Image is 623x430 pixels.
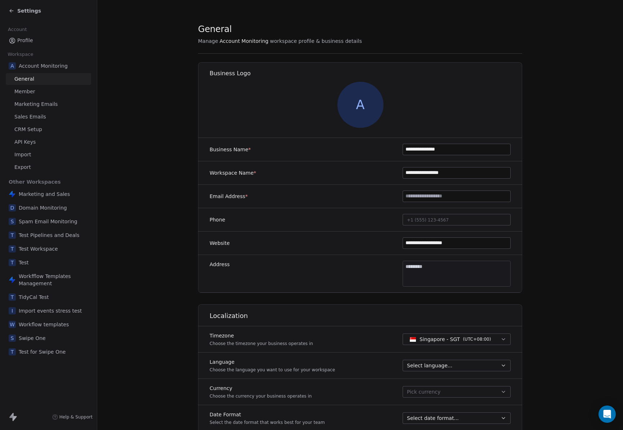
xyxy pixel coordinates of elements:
span: Test Pipelines and Deals [19,232,80,239]
span: Test Workspace [19,245,58,252]
h1: Localization [210,312,523,320]
a: Member [6,86,91,98]
label: Date Format [210,411,325,418]
span: Other Workspaces [6,176,64,188]
span: A [9,62,16,70]
span: Workspace [5,49,36,60]
p: Choose the timezone your business operates in [210,341,313,346]
span: Import [14,151,31,158]
p: Choose the currency your business operates in [210,393,312,399]
span: S [9,335,16,342]
span: T [9,348,16,355]
span: Profile [17,37,33,44]
span: General [198,24,232,35]
p: Choose the language you want to use for your workspace [210,367,335,373]
button: Pick currency [403,386,511,398]
label: Phone [210,216,225,223]
span: Singapore - SGT [420,336,460,343]
label: Address [210,261,230,268]
a: CRM Setup [6,124,91,135]
span: +1 (555) 123-4567 [407,218,449,223]
a: General [6,73,91,85]
a: API Keys [6,136,91,148]
span: D [9,204,16,211]
span: Help & Support [59,414,93,420]
span: Test [19,259,29,266]
a: Marketing Emails [6,98,91,110]
span: Account Monitoring [220,37,269,45]
p: Select the date format that works best for your team [210,420,325,425]
span: Account Monitoring [19,62,68,70]
label: Business Name [210,146,251,153]
a: Import [6,149,91,161]
span: Member [14,88,35,95]
span: T [9,259,16,266]
span: CRM Setup [14,126,42,133]
img: Swipe%20One%20Logo%201-1.svg [9,276,16,283]
span: Marketing and Sales [19,191,70,198]
label: Timezone [210,332,313,339]
span: Manage [198,37,218,45]
span: Marketing Emails [14,100,58,108]
label: Website [210,239,230,247]
span: I [9,307,16,314]
span: Select language... [407,362,452,369]
span: Domain Monitoring [19,204,67,211]
span: Workflow templates [19,321,69,328]
button: Singapore - SGT(UTC+08:00) [403,333,511,345]
label: Language [210,358,335,366]
a: Export [6,161,91,173]
span: Swipe One [19,335,46,342]
span: workspace profile & business details [270,37,362,45]
span: Account [5,24,30,35]
div: Open Intercom Messenger [599,406,616,423]
span: A [337,82,384,128]
label: Currency [210,385,312,392]
span: Select date format... [407,415,459,422]
a: Settings [9,7,41,14]
img: Swipe%20One%20Logo%201-1.svg [9,191,16,198]
span: General [14,75,34,83]
span: Sales Emails [14,113,46,121]
span: Spam Email Monitoring [19,218,77,225]
span: Settings [17,7,41,14]
a: Profile [6,35,91,46]
span: TidyCal Test [19,294,49,301]
span: Export [14,164,31,171]
span: T [9,294,16,301]
span: API Keys [14,138,36,146]
label: Workspace Name [210,169,256,176]
span: Import events stress test [19,307,82,314]
span: Test for Swipe One [19,348,66,355]
span: S [9,218,16,225]
a: Help & Support [52,414,93,420]
label: Email Address [210,193,248,200]
span: ( UTC+08:00 ) [463,336,491,342]
span: T [9,232,16,239]
span: W [9,321,16,328]
a: Sales Emails [6,111,91,123]
button: +1 (555) 123-4567 [403,214,511,225]
span: Workfflow Templates Management [19,273,88,287]
h1: Business Logo [210,70,523,77]
span: Pick currency [407,388,440,396]
span: T [9,245,16,252]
